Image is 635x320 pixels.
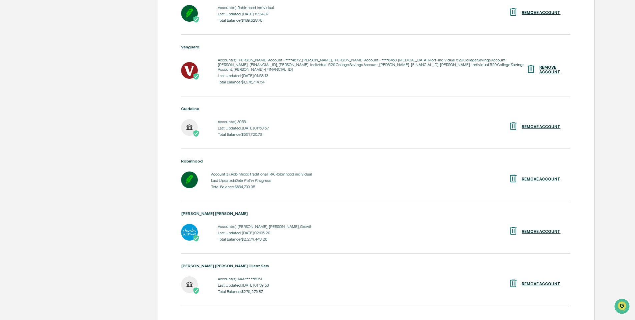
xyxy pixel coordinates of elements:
[181,172,198,188] img: Robinhood - Data Pull In Progress
[48,85,54,90] div: 🗄️
[181,224,198,241] img: Charles Schwab - Active
[23,58,84,63] div: We're available if you need us!
[539,65,560,74] div: REMOVE ACCOUNT
[218,80,526,84] div: Total Balance: $1,976,714.54
[4,94,45,106] a: 🔎Data Lookup
[522,124,560,129] div: REMOVE ACCOUNT
[218,12,274,16] div: Last Updated: [DATE] 19:34:37
[181,264,570,268] div: [PERSON_NAME] [PERSON_NAME] Client Serv
[522,10,560,15] div: REMOVE ACCOUNT
[13,97,42,103] span: Data Lookup
[218,237,312,242] div: Total Balance: $2,274,443.26
[218,58,526,72] div: Account(s): [PERSON_NAME] Account - ****4672, [PERSON_NAME], [PERSON_NAME] Account - ****8463, [M...
[7,97,12,103] div: 🔎
[181,62,198,79] img: Vanguard - Active
[181,276,198,293] img: Morgan Stanley Client Serv - Active
[218,224,312,229] div: Account(s): [PERSON_NAME], [PERSON_NAME], Growth
[181,159,570,164] div: Robinhood
[218,119,269,124] div: Account(s): 3953
[193,130,199,137] img: Active
[508,174,518,184] img: REMOVE ACCOUNT
[522,282,560,286] div: REMOVE ACCOUNT
[193,235,199,242] img: Active
[522,229,560,234] div: REMOVE ACCOUNT
[181,45,570,49] div: Vanguard
[113,53,121,61] button: Start new chat
[218,18,274,23] div: Total Balance: $489,628.76
[66,113,81,118] span: Pylon
[193,73,199,80] img: Active
[508,7,518,17] img: REMOVE ACCOUNT
[522,177,560,182] div: REMOVE ACCOUNT
[218,73,526,78] div: Last Updated: [DATE] 01:53:13
[235,178,270,183] i: Data Pull In Progress
[193,16,199,23] img: Active
[218,126,269,130] div: Last Updated: [DATE] 01:53:57
[181,211,570,216] div: [PERSON_NAME] [PERSON_NAME]
[13,84,43,91] span: Preclearance
[46,81,85,93] a: 🗄️Attestations
[211,172,312,177] div: Account(s): Robinhood traditional IRA, Robinhood individual
[211,185,312,189] div: Total Balance: $634,700.05
[47,113,81,118] a: Powered byPylon
[4,81,46,93] a: 🖐️Preclearance
[23,51,109,58] div: Start new chat
[211,178,312,183] div: Last Updated:
[526,64,536,74] img: REMOVE ACCOUNT
[181,106,570,111] div: Guideline
[193,287,199,294] img: Active
[181,119,198,136] img: Guideline - Active
[218,132,269,137] div: Total Balance: $551,720.73
[218,231,312,235] div: Last Updated: [DATE] 02:05:20
[508,226,518,236] img: REMOVE ACCOUNT
[7,51,19,63] img: 1746055101610-c473b297-6a78-478c-a979-82029cc54cd1
[181,5,198,22] img: Robinhood - Active
[218,289,269,294] div: Total Balance: $279,279.87
[7,14,121,25] p: How can we help?
[218,5,274,10] div: Account(s): Robinhood individual
[55,84,83,91] span: Attestations
[218,283,269,288] div: Last Updated: [DATE] 01:59:53
[7,85,12,90] div: 🖐️
[508,121,518,131] img: REMOVE ACCOUNT
[614,298,632,316] iframe: Open customer support
[218,277,269,281] div: Account(s): AAA *** **6951
[508,278,518,288] img: REMOVE ACCOUNT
